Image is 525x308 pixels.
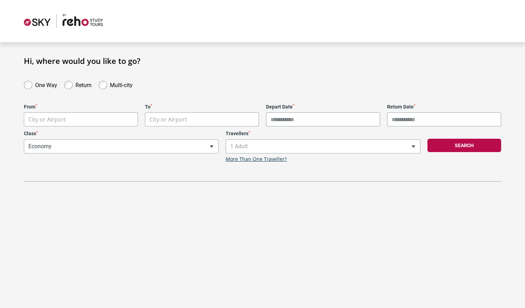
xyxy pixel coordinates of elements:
[145,113,259,126] span: City or Airport
[24,104,138,110] label: From
[24,139,219,153] span: Economy
[24,140,218,153] span: Economy
[145,104,259,110] label: To
[226,139,420,153] span: 1 Adult
[24,113,138,126] span: City or Airport
[35,80,57,89] label: One Way
[226,131,420,137] label: Travellers
[145,112,259,126] span: City or Airport
[75,80,92,89] label: Return
[149,116,187,123] span: City or Airport
[24,112,138,126] span: City or Airport
[387,104,501,110] label: Return Date
[226,140,420,153] span: 1 Adult
[110,80,133,89] label: Multi-city
[24,56,501,65] h1: Hi, where would you like to go?
[266,104,380,110] label: Depart Date
[24,131,219,137] label: Class
[427,139,501,152] button: Search
[28,116,66,123] span: City or Airport
[226,156,287,162] a: More Than One Traveller?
